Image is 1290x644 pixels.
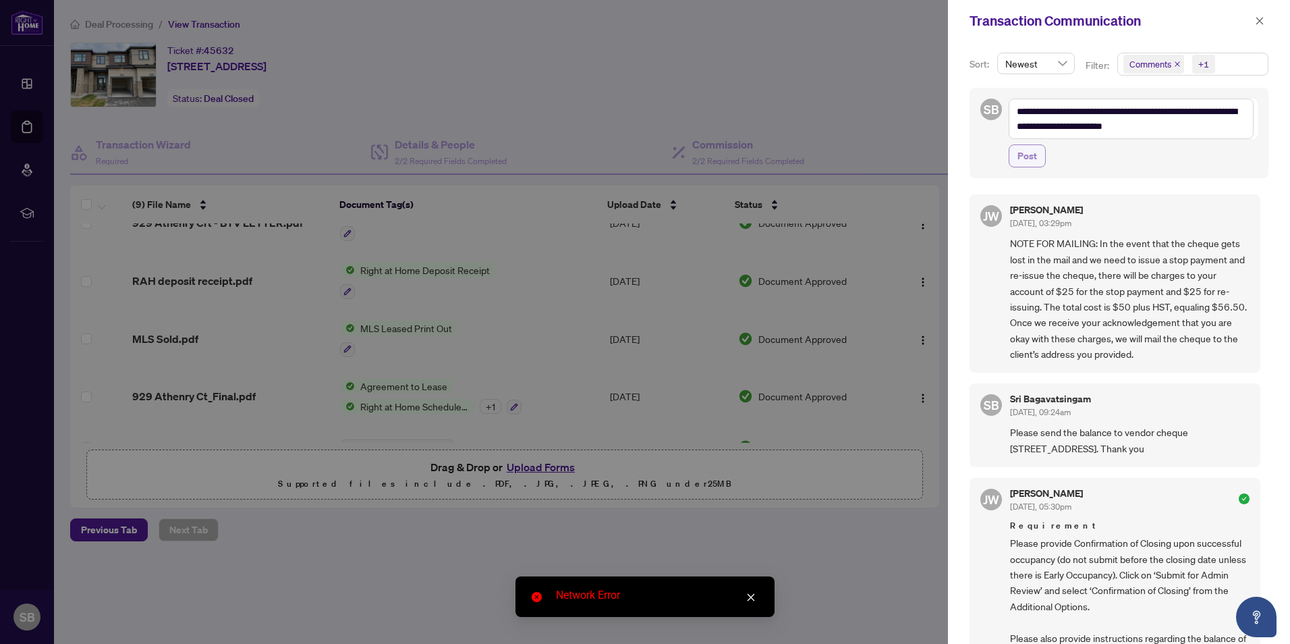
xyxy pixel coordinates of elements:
[983,207,999,225] span: JW
[1255,16,1264,26] span: close
[1086,58,1111,73] p: Filter:
[984,100,999,119] span: SB
[744,590,758,605] a: Close
[970,11,1251,31] div: Transaction Communication
[970,57,992,72] p: Sort:
[1123,55,1184,74] span: Comments
[1010,205,1083,215] h5: [PERSON_NAME]
[1129,57,1171,71] span: Comments
[1010,489,1083,498] h5: [PERSON_NAME]
[1009,144,1046,167] button: Post
[1010,236,1250,362] span: NOTE FOR MAILING: In the event that the cheque gets lost in the mail and we need to issue a stop ...
[746,593,756,602] span: close
[983,490,999,509] span: JW
[532,592,542,602] span: close-circle
[1010,394,1091,404] h5: Sri Bagavatsingam
[1017,145,1037,167] span: Post
[1010,519,1250,533] span: Requirement
[1239,493,1250,504] span: check-circle
[1010,218,1071,228] span: [DATE], 03:29pm
[556,587,758,603] div: Network Error
[1010,425,1250,456] span: Please send the balance to vendor cheque [STREET_ADDRESS]. Thank you
[1005,53,1067,74] span: Newest
[1010,407,1071,417] span: [DATE], 09:24am
[1198,57,1209,71] div: +1
[1174,61,1181,68] span: close
[1236,597,1277,637] button: Open asap
[1010,502,1071,512] span: [DATE], 05:30pm
[984,396,999,414] span: SB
